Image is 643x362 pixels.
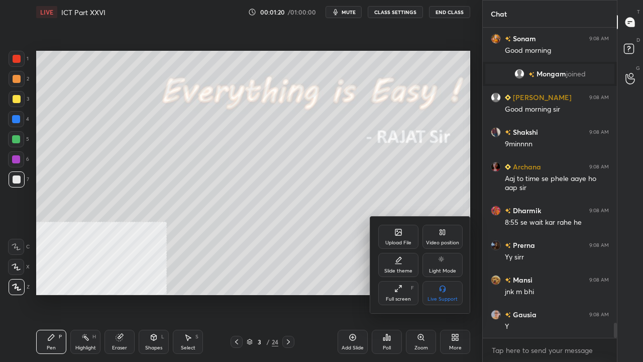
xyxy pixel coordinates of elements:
div: Video position [426,240,459,245]
div: F [411,286,414,291]
div: Light Mode [429,268,456,274]
div: Upload File [385,240,411,245]
div: Slide theme [384,268,412,274]
div: Live Support [427,297,458,302]
div: Full screen [386,297,411,302]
